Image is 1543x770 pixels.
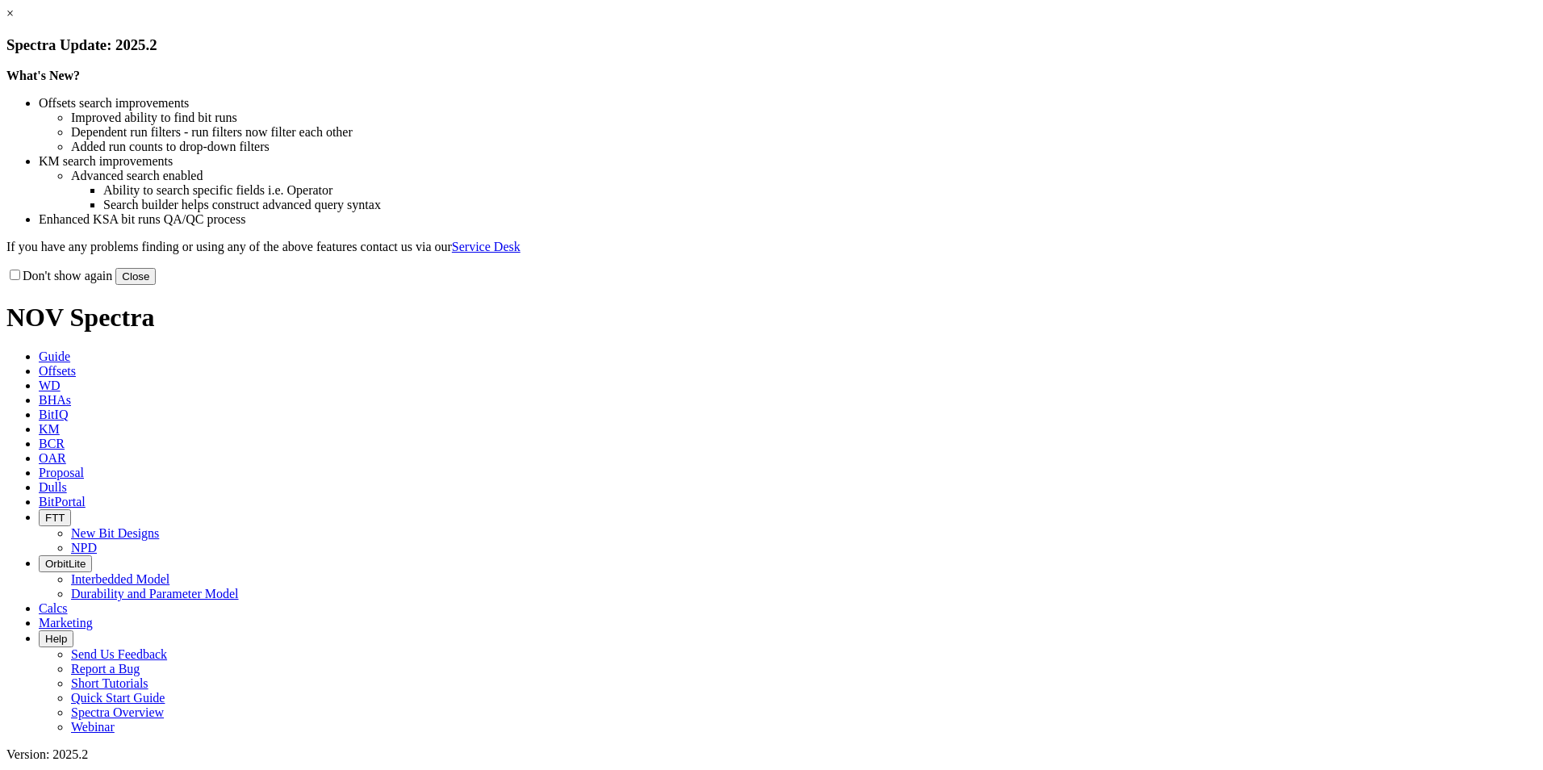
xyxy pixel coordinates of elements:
span: Dulls [39,480,67,494]
input: Don't show again [10,270,20,280]
a: Interbedded Model [71,572,169,586]
span: BitIQ [39,408,68,421]
h3: Spectra Update: 2025.2 [6,36,1537,54]
span: OAR [39,451,66,465]
div: Version: 2025.2 [6,747,1537,762]
li: Improved ability to find bit runs [71,111,1537,125]
li: Search builder helps construct advanced query syntax [103,198,1537,212]
a: × [6,6,14,20]
span: Offsets [39,364,76,378]
button: Close [115,268,156,285]
li: Enhanced KSA bit runs QA/QC process [39,212,1537,227]
span: BCR [39,437,65,450]
p: If you have any problems finding or using any of the above features contact us via our [6,240,1537,254]
h1: NOV Spectra [6,303,1537,333]
a: Spectra Overview [71,705,164,719]
li: KM search improvements [39,154,1537,169]
span: BHAs [39,393,71,407]
a: Webinar [71,720,115,734]
span: OrbitLite [45,558,86,570]
a: Quick Start Guide [71,691,165,705]
strong: What's New? [6,69,80,82]
span: Calcs [39,601,68,615]
a: Durability and Parameter Model [71,587,239,601]
span: FTT [45,512,65,524]
label: Don't show again [6,269,112,282]
span: Proposal [39,466,84,479]
li: Ability to search specific fields i.e. Operator [103,183,1537,198]
span: KM [39,422,60,436]
li: Added run counts to drop-down filters [71,140,1537,154]
li: Advanced search enabled [71,169,1537,183]
span: Marketing [39,616,93,630]
a: Service Desk [452,240,521,253]
a: Send Us Feedback [71,647,167,661]
span: Help [45,633,67,645]
span: BitPortal [39,495,86,508]
span: WD [39,379,61,392]
a: Short Tutorials [71,676,148,690]
li: Dependent run filters - run filters now filter each other [71,125,1537,140]
li: Offsets search improvements [39,96,1537,111]
a: Report a Bug [71,662,140,676]
a: NPD [71,541,97,554]
a: New Bit Designs [71,526,159,540]
span: Guide [39,349,70,363]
